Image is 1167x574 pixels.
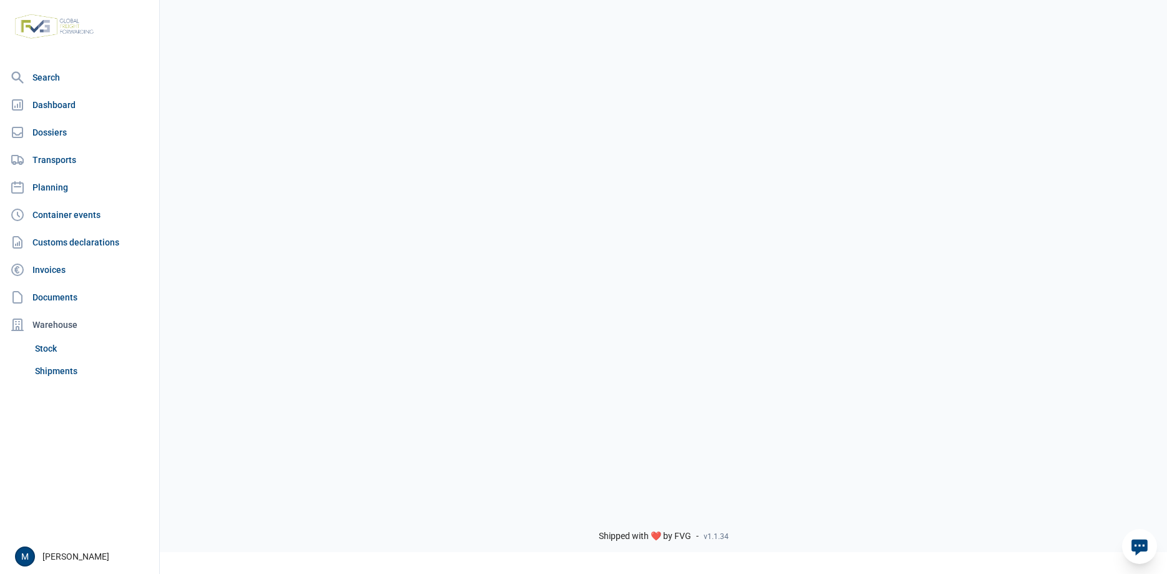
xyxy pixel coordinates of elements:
[5,312,154,337] div: Warehouse
[5,257,154,282] a: Invoices
[5,92,154,117] a: Dashboard
[5,202,154,227] a: Container events
[15,547,35,567] button: M
[704,532,729,542] span: v1.1.34
[5,147,154,172] a: Transports
[10,9,99,44] img: FVG - Global freight forwarding
[5,175,154,200] a: Planning
[5,285,154,310] a: Documents
[696,531,699,542] span: -
[5,230,154,255] a: Customs declarations
[5,65,154,90] a: Search
[30,360,154,382] a: Shipments
[15,547,152,567] div: [PERSON_NAME]
[5,120,154,145] a: Dossiers
[30,337,154,360] a: Stock
[599,531,691,542] span: Shipped with ❤️ by FVG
